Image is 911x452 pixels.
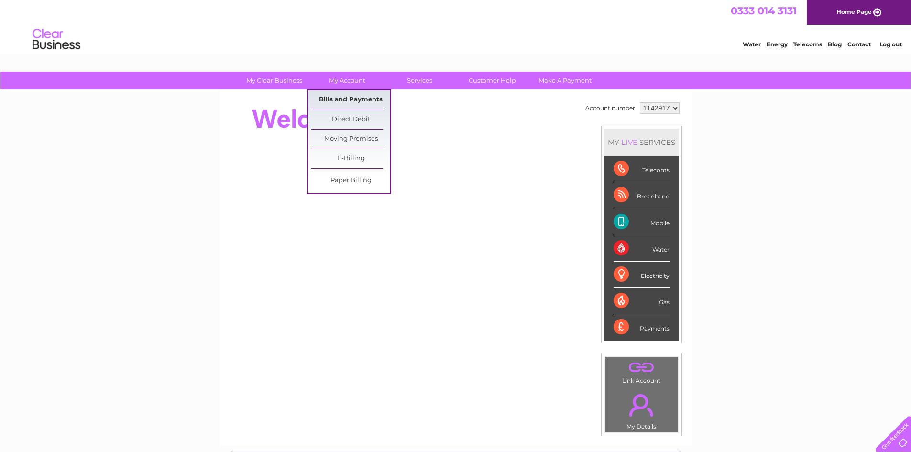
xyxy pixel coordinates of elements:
[847,41,871,48] a: Contact
[583,100,637,116] td: Account number
[380,72,459,89] a: Services
[311,110,390,129] a: Direct Debit
[32,25,81,54] img: logo.png
[604,356,679,386] td: Link Account
[607,388,676,422] a: .
[311,90,390,110] a: Bills and Payments
[614,235,670,262] div: Water
[311,130,390,149] a: Moving Premises
[526,72,604,89] a: Make A Payment
[614,156,670,182] div: Telecoms
[235,72,314,89] a: My Clear Business
[307,72,386,89] a: My Account
[743,41,761,48] a: Water
[793,41,822,48] a: Telecoms
[767,41,788,48] a: Energy
[311,171,390,190] a: Paper Billing
[731,5,797,17] a: 0333 014 3131
[828,41,842,48] a: Blog
[614,209,670,235] div: Mobile
[614,288,670,314] div: Gas
[311,149,390,168] a: E-Billing
[453,72,532,89] a: Customer Help
[614,314,670,340] div: Payments
[604,129,679,156] div: MY SERVICES
[604,386,679,433] td: My Details
[619,138,639,147] div: LIVE
[614,182,670,209] div: Broadband
[879,41,902,48] a: Log out
[614,262,670,288] div: Electricity
[230,5,682,46] div: Clear Business is a trading name of Verastar Limited (registered in [GEOGRAPHIC_DATA] No. 3667643...
[607,359,676,376] a: .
